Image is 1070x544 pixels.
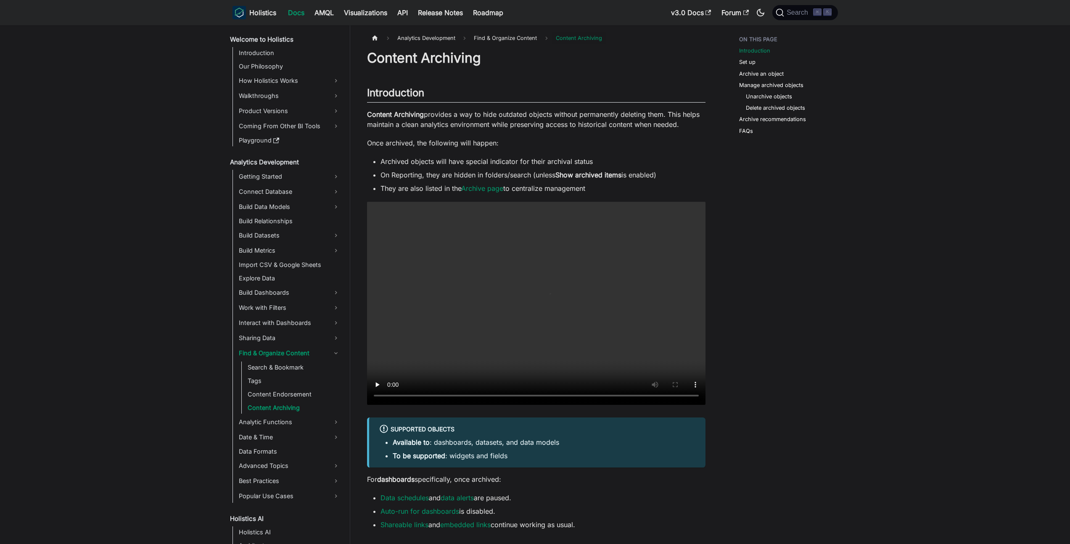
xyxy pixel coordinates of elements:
[393,452,445,460] strong: To be supported
[393,451,695,461] li: : widgets and fields
[283,6,309,19] a: Docs
[245,375,343,387] a: Tags
[470,32,541,44] span: Find & Organize Content
[393,438,430,446] strong: Available to
[379,424,695,435] div: Supported objects
[739,81,803,89] a: Manage archived objects
[236,316,343,330] a: Interact with Dashboards
[380,507,459,515] a: Auto-run for dashboards
[236,229,343,242] a: Build Datasets
[380,520,705,530] li: and continue working as usual.
[236,474,343,488] a: Best Practices
[754,6,767,19] button: Switch between dark and light mode (currently dark mode)
[367,202,705,405] video: Your browser does not support embedding video, but you can .
[236,61,343,72] a: Our Philosophy
[367,32,705,44] nav: Breadcrumbs
[393,437,695,447] li: : dashboards, datasets, and data models
[236,215,343,227] a: Build Relationships
[367,138,705,148] p: Once archived, the following will happen:
[339,6,392,19] a: Visualizations
[236,489,343,503] a: Popular Use Cases
[813,8,822,16] kbd: ⌘
[236,200,343,214] a: Build Data Models
[461,184,503,193] a: Archive page
[367,109,705,129] p: provides a way to hide outdated objects without permanently deleting them. This helps maintain a ...
[367,32,383,44] a: Home page
[380,493,705,503] li: and are paused.
[393,32,460,44] span: Analytics Development
[739,115,806,123] a: Archive recommendations
[236,89,343,103] a: Walkthroughs
[739,58,756,66] a: Set up
[367,87,705,103] h2: Introduction
[716,6,754,19] a: Forum
[227,156,343,168] a: Analytics Development
[232,6,246,19] img: Holistics
[236,286,343,299] a: Build Dashboards
[746,92,792,100] a: Unarchive objects
[555,171,621,179] strong: Show archived items
[227,513,343,525] a: Holistics AI
[224,25,350,544] nav: Docs sidebar
[245,402,343,414] a: Content Archiving
[236,170,343,183] a: Getting Started
[552,32,606,44] span: Content Archiving
[380,170,705,180] li: On Reporting, they are hidden in folders/search (unless is enabled)
[245,388,343,400] a: Content Endorsement
[380,506,705,516] li: is disabled.
[367,110,424,119] strong: Content Archiving
[236,259,343,271] a: Import CSV & Google Sheets
[380,520,428,529] a: Shareable links
[377,475,415,483] strong: dashboards
[309,6,339,19] a: AMQL
[236,459,343,473] a: Advanced Topics
[236,104,343,118] a: Product Versions
[772,5,838,20] button: Search (Command+K)
[746,104,805,112] a: Delete archived objects
[236,301,343,314] a: Work with Filters
[367,50,705,66] h1: Content Archiving
[236,446,343,457] a: Data Formats
[739,70,784,78] a: Archive an object
[413,6,468,19] a: Release Notes
[666,6,716,19] a: v3.0 Docs
[236,244,343,257] a: Build Metrics
[236,47,343,59] a: Introduction
[236,526,343,538] a: Holistics AI
[440,520,491,529] a: embedded links
[236,430,343,444] a: Date & Time
[380,156,705,166] li: Archived objects will have special indicator for their archival status
[739,127,753,135] a: FAQs
[245,362,343,373] a: Search & Bookmark
[392,6,413,19] a: API
[236,119,343,133] a: Coming From Other BI Tools
[236,272,343,284] a: Explore Data
[249,8,276,18] b: Holistics
[441,494,474,502] a: data alerts
[236,331,343,345] a: Sharing Data
[227,34,343,45] a: Welcome to Holistics
[380,494,429,502] a: Data schedules
[823,8,832,16] kbd: K
[232,6,276,19] a: HolisticsHolistics
[739,47,770,55] a: Introduction
[380,183,705,193] li: They are also listed in the to centralize management
[236,74,343,87] a: How Holistics Works
[236,346,343,360] a: Find & Organize Content
[236,135,343,146] a: Playground
[468,6,508,19] a: Roadmap
[367,474,705,484] p: For specifically, once archived:
[236,415,343,429] a: Analytic Functions
[236,185,343,198] a: Connect Database
[784,9,813,16] span: Search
